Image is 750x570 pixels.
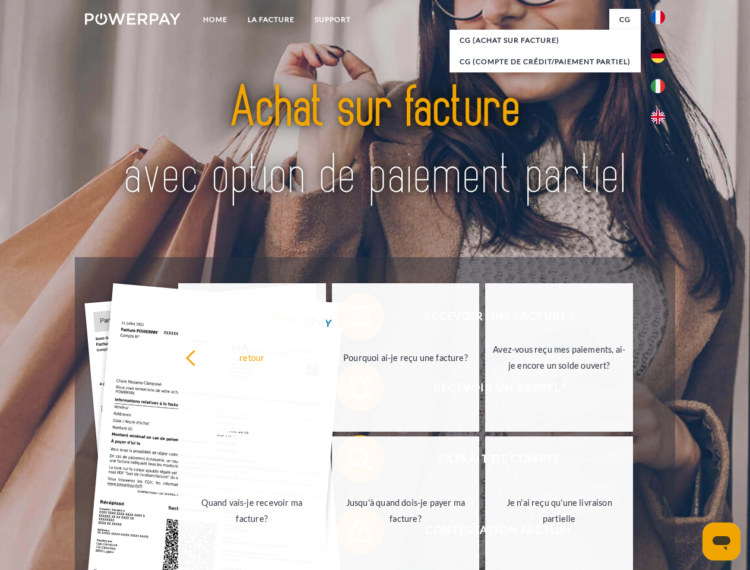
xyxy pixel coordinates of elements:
[651,10,665,24] img: fr
[85,13,181,25] img: logo-powerpay-white.svg
[450,51,641,72] a: CG (Compte de crédit/paiement partiel)
[651,110,665,124] img: en
[339,349,473,365] div: Pourquoi ai-je reçu une facture?
[185,349,319,365] div: retour
[193,9,238,30] a: Home
[485,283,633,432] a: Avez-vous reçu mes paiements, ai-je encore un solde ouvert?
[113,57,637,227] img: title-powerpay_fr.svg
[651,49,665,63] img: de
[702,522,740,560] iframe: Button to launch messaging window
[339,495,473,527] div: Jusqu'à quand dois-je payer ma facture?
[185,495,319,527] div: Quand vais-je recevoir ma facture?
[450,30,641,51] a: CG (achat sur facture)
[492,495,626,527] div: Je n'ai reçu qu'une livraison partielle
[609,9,641,30] a: CG
[651,79,665,93] img: it
[305,9,361,30] a: Support
[492,341,626,373] div: Avez-vous reçu mes paiements, ai-je encore un solde ouvert?
[238,9,305,30] a: LA FACTURE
